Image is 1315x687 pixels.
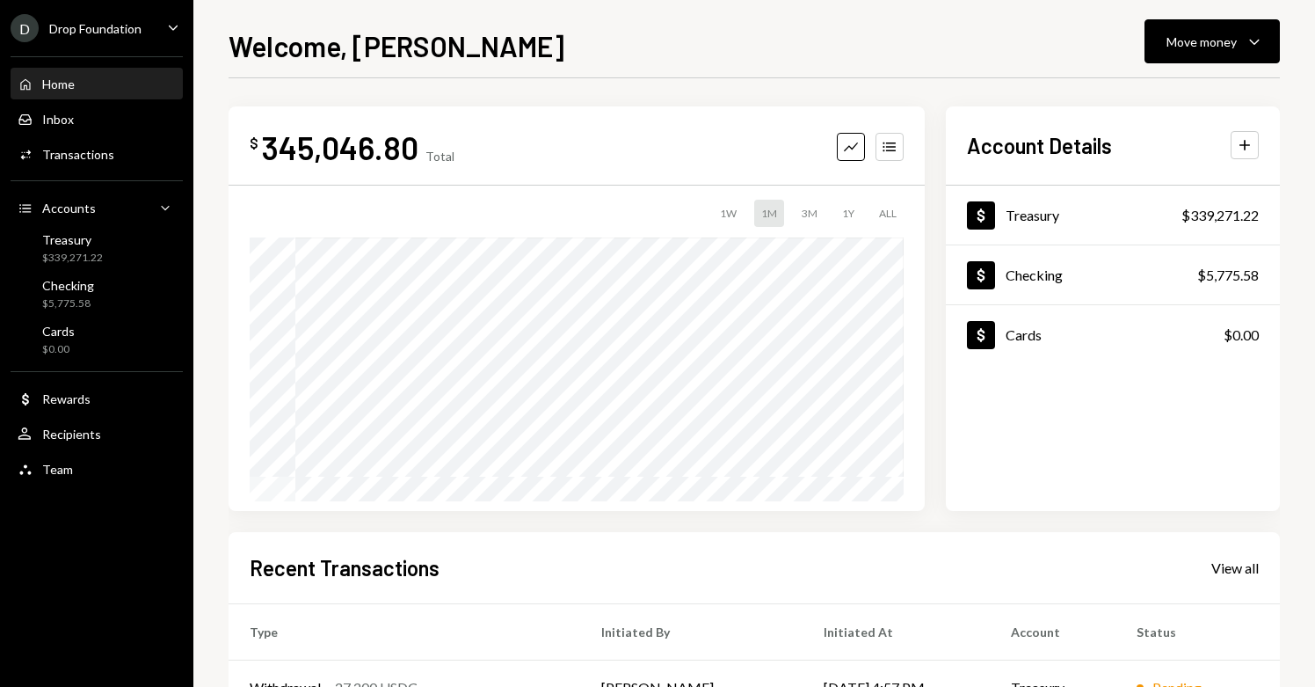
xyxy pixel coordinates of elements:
div: Checking [1006,267,1063,283]
div: $5,775.58 [1197,265,1259,286]
a: Accounts [11,192,183,223]
a: Treasury$339,271.22 [11,227,183,269]
h2: Account Details [967,131,1112,160]
div: $339,271.22 [42,251,103,266]
div: Cards [42,324,75,339]
div: Team [42,462,73,477]
div: 1M [754,200,784,227]
a: Rewards [11,383,183,414]
th: Account [990,603,1115,660]
div: $5,775.58 [42,296,94,311]
a: Checking$5,775.58 [11,273,183,315]
div: $0.00 [42,342,75,357]
a: Checking$5,775.58 [946,245,1280,304]
div: 1W [713,200,744,227]
a: Cards$0.00 [11,318,183,361]
div: Move money [1166,33,1237,51]
th: Initiated By [580,603,803,660]
h2: Recent Transactions [250,553,440,582]
a: Recipients [11,418,183,449]
div: $339,271.22 [1181,205,1259,226]
h1: Welcome, [PERSON_NAME] [229,28,564,63]
a: Inbox [11,103,183,135]
div: Recipients [42,427,101,442]
div: 345,046.80 [262,128,418,167]
div: ALL [872,200,904,227]
div: Cards [1006,326,1042,343]
div: Total [425,149,454,164]
div: Rewards [42,391,91,406]
a: View all [1211,558,1259,577]
a: Cards$0.00 [946,305,1280,364]
div: Accounts [42,201,96,216]
button: Move money [1144,19,1280,63]
th: Status [1115,603,1280,660]
a: Home [11,68,183,99]
div: Inbox [42,112,74,127]
a: Treasury$339,271.22 [946,186,1280,245]
div: View all [1211,559,1259,577]
div: Home [42,77,75,91]
div: 1Y [835,200,861,227]
div: Treasury [1006,207,1059,223]
th: Initiated At [803,603,990,660]
a: Team [11,453,183,485]
div: 3M [795,200,825,227]
div: Checking [42,278,94,293]
div: $0.00 [1224,325,1259,346]
th: Type [229,603,580,660]
div: Transactions [42,147,114,162]
div: $ [250,135,258,152]
a: Transactions [11,138,183,170]
div: Treasury [42,232,103,247]
div: D [11,14,39,42]
div: Drop Foundation [49,21,142,36]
